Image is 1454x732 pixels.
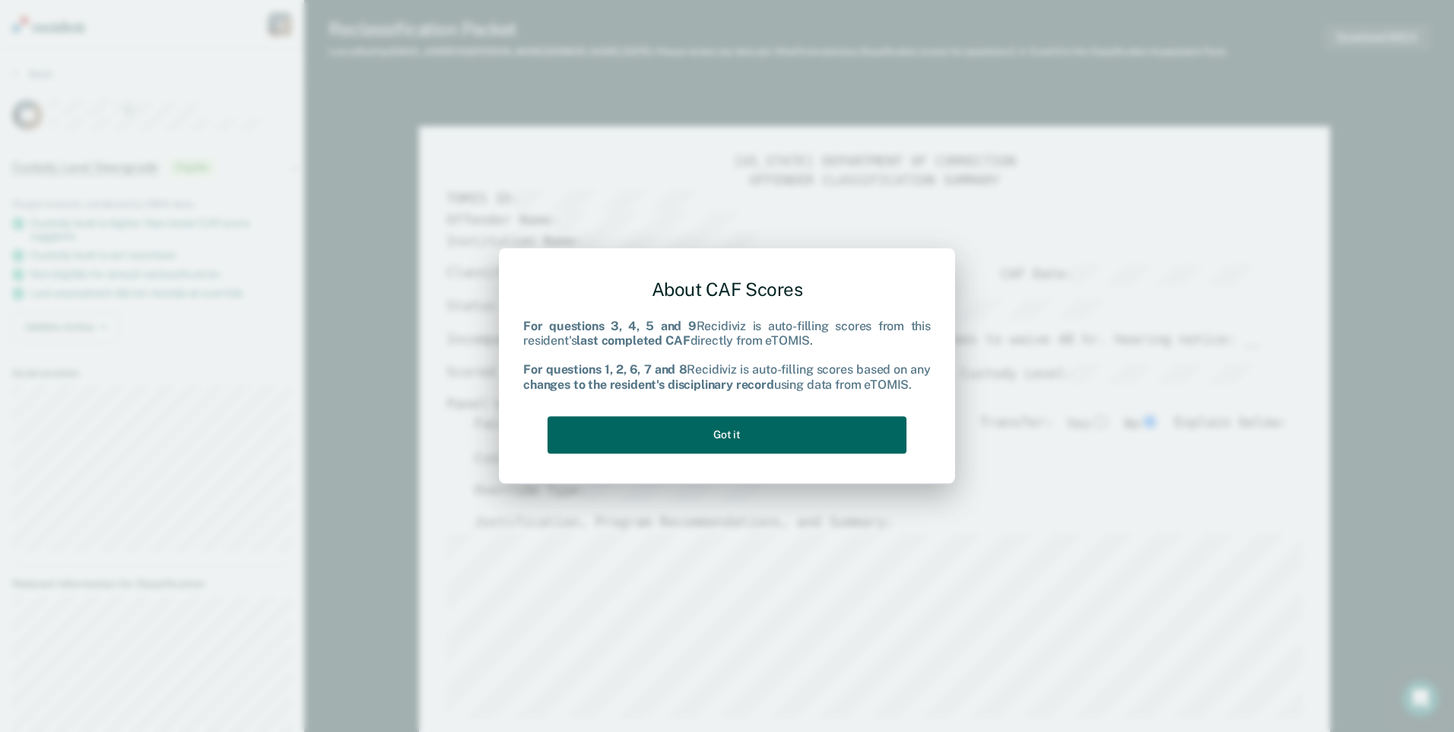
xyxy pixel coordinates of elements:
div: About CAF Scores [523,266,931,313]
b: changes to the resident's disciplinary record [523,377,774,392]
b: last completed CAF [576,333,690,348]
b: For questions 1, 2, 6, 7 and 8 [523,363,687,377]
div: Recidiviz is auto-filling scores from this resident's directly from eTOMIS. Recidiviz is auto-fil... [523,319,931,392]
b: For questions 3, 4, 5 and 9 [523,319,697,333]
button: Got it [548,416,906,454]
